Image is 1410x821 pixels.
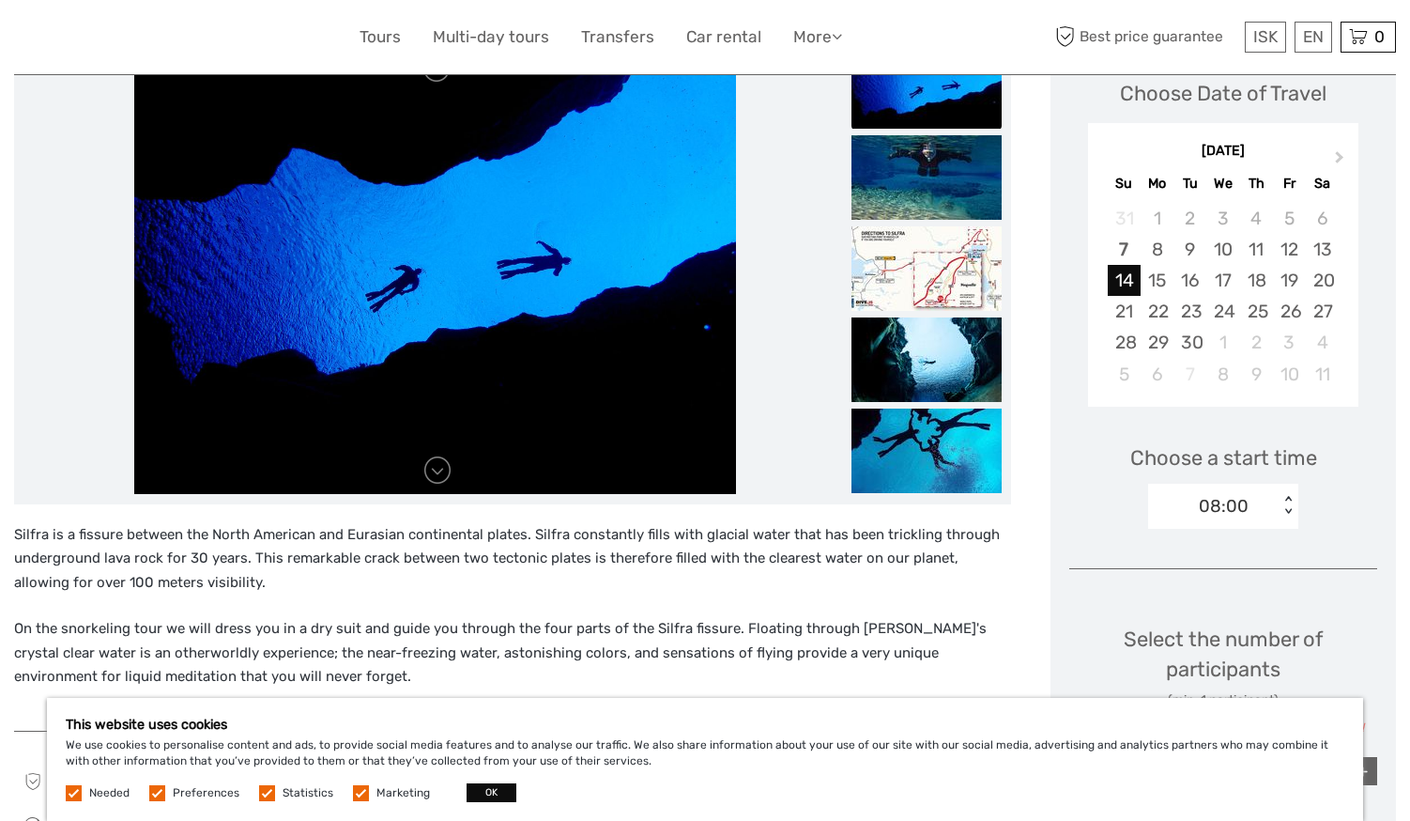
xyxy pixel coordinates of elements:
[1173,171,1206,196] div: Tu
[1108,171,1141,196] div: Su
[1306,265,1339,296] div: Choose Saturday, September 20th, 2025
[1173,203,1206,234] div: Not available Tuesday, September 2nd, 2025
[66,717,1344,733] h5: This website uses cookies
[1306,296,1339,327] div: Choose Saturday, September 27th, 2025
[1206,359,1239,390] div: Choose Wednesday, October 8th, 2025
[1173,327,1206,358] div: Choose Tuesday, September 30th, 2025
[1240,171,1273,196] div: Th
[851,135,1002,220] img: 7691253255714538b79c37349857cc55_slider_thumbnail.jpg
[1206,327,1239,358] div: Choose Wednesday, October 1st, 2025
[47,698,1363,821] div: We use cookies to personalise content and ads, to provide social media features and to analyse ou...
[216,29,238,52] button: Open LiveChat chat widget
[1050,22,1240,53] span: Best price guarantee
[14,523,1011,596] p: Silfra is a fissure between the North American and Eurasian continental plates. Silfra constantly...
[1240,234,1273,265] div: Choose Thursday, September 11th, 2025
[1120,79,1326,108] div: Choose Date of Travel
[793,23,842,51] a: More
[1253,27,1278,46] span: ISK
[360,23,401,51] a: Tours
[1206,265,1239,296] div: Choose Wednesday, September 17th, 2025
[1141,296,1173,327] div: Choose Monday, September 22nd, 2025
[134,44,735,495] img: 6a858579bfb241b9a05ca9153a069bc9_main_slider.jpg
[1273,234,1306,265] div: Choose Friday, September 12th, 2025
[1069,625,1377,737] div: Select the number of participants
[1130,443,1317,472] span: Choose a start time
[851,226,1002,311] img: 5d7330fea42e49cf8a36fcc8d13df1ce_slider_thumbnail.jpg
[1273,171,1306,196] div: Fr
[1240,359,1273,390] div: Choose Thursday, October 9th, 2025
[1273,265,1306,296] div: Choose Friday, September 19th, 2025
[1069,691,1377,710] div: (min. 1 participant)
[433,23,549,51] a: Multi-day tours
[1306,327,1339,358] div: Choose Saturday, October 4th, 2025
[173,785,239,801] label: Preferences
[1240,327,1273,358] div: Choose Thursday, October 2nd, 2025
[1273,296,1306,327] div: Choose Friday, September 26th, 2025
[1240,203,1273,234] div: Not available Thursday, September 4th, 2025
[1306,171,1339,196] div: Sa
[14,617,1011,689] p: On the snorkeling tour we will dress you in a dry suit and guide you through the four parts of th...
[1240,296,1273,327] div: Choose Thursday, September 25th, 2025
[1108,234,1141,265] div: Choose Sunday, September 7th, 2025
[1108,296,1141,327] div: Choose Sunday, September 21st, 2025
[1141,265,1173,296] div: Choose Monday, September 15th, 2025
[283,785,333,801] label: Statistics
[1273,327,1306,358] div: Choose Friday, October 3rd, 2025
[1240,265,1273,296] div: Choose Thursday, September 18th, 2025
[1206,203,1239,234] div: Not available Wednesday, September 3rd, 2025
[851,409,1002,493] img: 9e673850b8ba4c5a9dbb165eed483314_slider_thumbnail.jpg
[1273,359,1306,390] div: Choose Friday, October 10th, 2025
[581,23,654,51] a: Transfers
[1141,327,1173,358] div: Choose Monday, September 29th, 2025
[1306,203,1339,234] div: Not available Saturday, September 6th, 2025
[1108,203,1141,234] div: Not available Sunday, August 31st, 2025
[1273,203,1306,234] div: Not available Friday, September 5th, 2025
[1372,27,1387,46] span: 0
[1280,496,1296,516] div: < >
[1206,171,1239,196] div: We
[1094,203,1352,390] div: month 2025-09
[1173,359,1206,390] div: Not available Tuesday, October 7th, 2025
[1295,22,1332,53] div: EN
[1326,147,1356,177] button: Next Month
[1306,359,1339,390] div: Choose Saturday, October 11th, 2025
[851,318,1002,402] img: 4572300f4d1b4a96add6cd36645432a7_slider_thumbnail.jpg
[1173,234,1206,265] div: Choose Tuesday, September 9th, 2025
[1206,234,1239,265] div: Choose Wednesday, September 10th, 2025
[1141,359,1173,390] div: Choose Monday, October 6th, 2025
[26,33,212,48] p: We're away right now. Please check back later!
[1173,265,1206,296] div: Choose Tuesday, September 16th, 2025
[1141,171,1173,196] div: Mo
[467,783,516,802] button: OK
[1108,265,1141,296] div: Choose Sunday, September 14th, 2025
[1141,203,1173,234] div: Not available Monday, September 1st, 2025
[1306,234,1339,265] div: Choose Saturday, September 13th, 2025
[1088,142,1358,162] div: [DATE]
[686,23,761,51] a: Car rental
[1108,327,1141,358] div: Choose Sunday, September 28th, 2025
[376,785,430,801] label: Marketing
[1141,234,1173,265] div: Choose Monday, September 8th, 2025
[1206,296,1239,327] div: Choose Wednesday, September 24th, 2025
[89,785,130,801] label: Needed
[1199,494,1249,519] div: 08:00
[1173,296,1206,327] div: Choose Tuesday, September 23rd, 2025
[1108,359,1141,390] div: Choose Sunday, October 5th, 2025
[851,44,1002,129] img: 6a858579bfb241b9a05ca9153a069bc9_slider_thumbnail.jpg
